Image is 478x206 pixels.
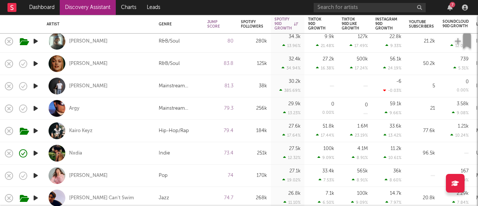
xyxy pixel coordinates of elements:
div: 11.2k [391,146,401,151]
div: 5.31 % [453,66,469,71]
div: 24.19 % [383,66,401,71]
div: 1.6M [357,124,368,129]
div: 167 [461,169,469,174]
div: 17.24 % [350,66,368,71]
a: [PERSON_NAME] [69,60,108,67]
div: 9.33 % [385,43,401,48]
div: 34.3k [289,34,301,39]
div: 74 [207,171,233,180]
div: 34.94 % [282,66,301,71]
div: 26.8k [288,191,301,196]
div: 33.6k [389,124,401,129]
div: 7.1k [326,191,334,196]
div: 256k [241,104,267,113]
div: 59.1k [390,102,401,106]
div: 1.21k [458,124,469,129]
div: Jump Score [207,20,222,29]
div: Tiktok 90D Growth [308,17,326,31]
div: 38k [241,82,267,91]
div: Indie [159,149,170,158]
div: 17.64 % [282,133,301,138]
div: 0.00 % [457,88,469,93]
div: Kairo Keyz [69,128,93,134]
div: 6.50 % [318,200,334,205]
div: 9.9k [325,34,334,39]
div: 8.91 % [352,178,368,182]
div: 50.2k [409,59,435,68]
div: -0.03 % [383,88,401,93]
div: 251k [241,149,267,158]
div: [PERSON_NAME] Can't Swim [69,195,134,202]
div: 7.97 % [385,200,401,205]
div: Jazz [159,194,169,203]
div: R&B/Soul [159,37,180,46]
div: R&B/Soul [159,59,180,68]
a: [PERSON_NAME] [69,172,108,179]
input: Search for artists [314,3,426,12]
div: 0 [331,102,334,107]
div: Genre [159,22,196,26]
div: 17.49 % [350,43,368,48]
div: 13.42 % [384,133,401,138]
div: 74.7 [207,194,233,203]
div: 184k [241,127,267,135]
button: 7 [447,4,453,10]
div: 100k [323,146,334,151]
div: 9.08 % [452,110,469,115]
div: 268k [241,194,267,203]
div: 0 [365,103,368,107]
div: 7.53 % [319,178,334,182]
div: 13.96 % [282,43,301,48]
div: 280k [241,37,267,46]
div: 30.2k [289,79,301,84]
div: 3.58k [457,102,469,106]
div: 79.3 [207,104,233,113]
a: [PERSON_NAME] [69,38,108,45]
div: Tiktok 90D Like Growth [342,17,359,31]
a: Argy [69,105,80,112]
div: 27.1k [289,169,301,174]
div: 9.09 % [351,200,368,205]
div: 5 [409,82,435,91]
div: 21 [409,104,435,113]
div: 27.6k [289,124,301,129]
div: 2.29k [457,191,469,196]
div: 96.5k [409,149,435,158]
div: 27.5k [289,146,301,151]
div: 77.6k [409,127,435,135]
div: 79.4 [207,127,233,135]
a: [PERSON_NAME] [69,83,108,90]
div: 14.7k [390,191,401,196]
div: 8.60 % [385,178,401,182]
div: 16.38 % [316,66,334,71]
div: 83.8 [207,59,233,68]
div: Spotify 90D Growth [274,17,298,31]
div: 0.00 % [322,111,334,115]
div: 27.2k [323,57,334,62]
div: 739 [460,57,469,62]
div: Instagram 90D Growth [375,17,397,31]
div: 33.4k [322,169,334,174]
div: 21.48 % [316,43,334,48]
div: 385.69 % [279,88,301,93]
div: 10.24 % [450,133,469,138]
div: 23.19 % [350,133,368,138]
div: 9.09 % [317,155,334,160]
div: 17.44 % [316,133,334,138]
div: 8.91 % [352,155,368,160]
div: 4.1M [357,146,368,151]
div: 7.84 % [452,200,469,205]
div: Mainstream Electronic [159,104,200,113]
div: 565k [357,169,368,174]
div: YouTube Subscribers [409,20,434,29]
div: 500k [357,57,368,62]
div: 20.8k [409,194,435,203]
div: 22.8k [389,34,401,39]
div: Artist [47,22,148,26]
a: Nxdia [69,150,82,157]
